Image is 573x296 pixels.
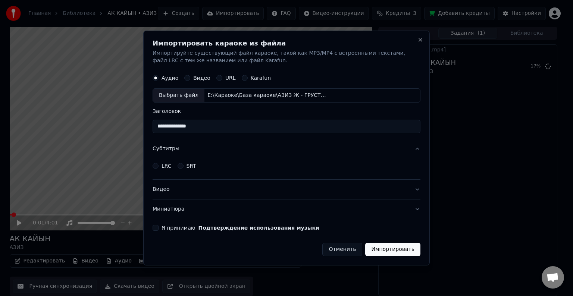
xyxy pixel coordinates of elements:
[153,158,420,179] div: Субтитры
[162,225,319,230] label: Я принимаю
[365,243,420,256] button: Импортировать
[225,75,236,81] label: URL
[162,75,178,81] label: Аудио
[251,75,271,81] label: Karafun
[153,199,420,219] button: Миниатюра
[198,225,319,230] button: Я принимаю
[322,243,362,256] button: Отменить
[204,92,331,99] div: E:\Караоке\База караоке\АЗИЗ Ж - ГРУСТЬ·.mp3
[153,180,420,199] button: Видео
[153,40,420,47] h2: Импортировать караоке из файла
[193,75,210,81] label: Видео
[153,89,204,102] div: Выбрать файл
[153,50,420,64] p: Импортируйте существующий файл караоке, такой как MP3/MP4 с встроенными текстами, файл LRC с тем ...
[153,108,420,114] label: Заголовок
[153,139,420,158] button: Субтитры
[162,163,172,169] label: LRC
[187,163,196,169] label: SRT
